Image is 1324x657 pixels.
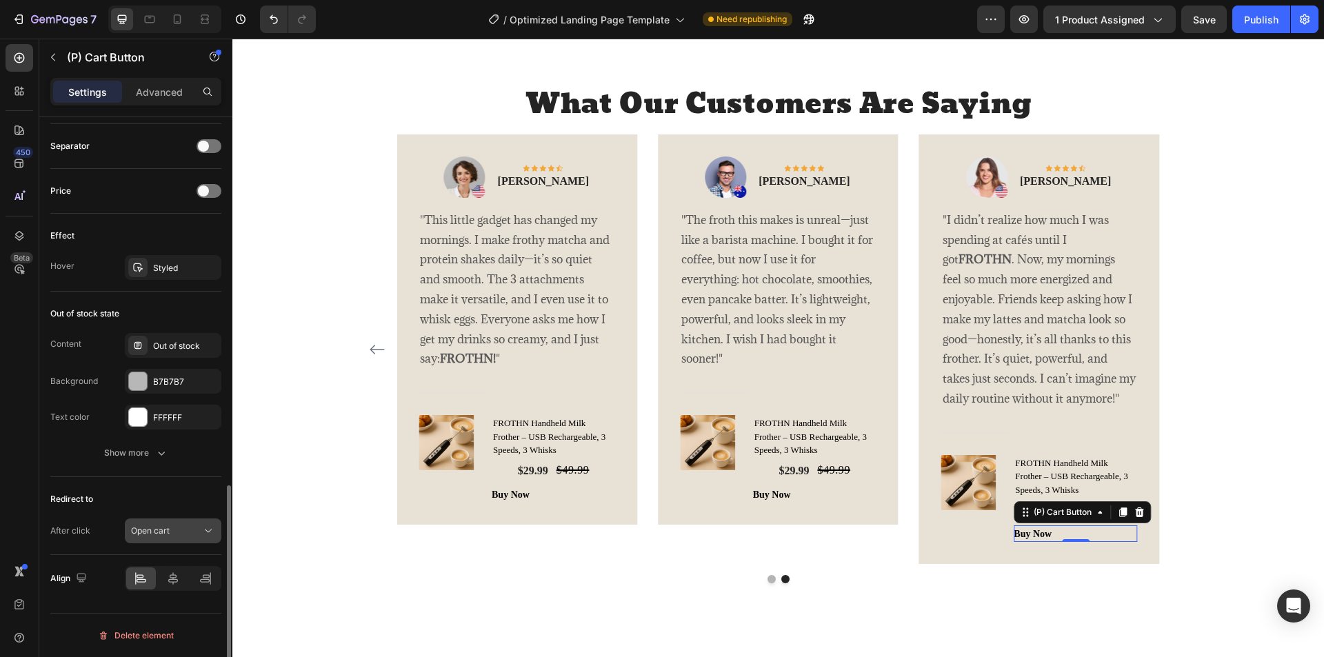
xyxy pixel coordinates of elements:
div: $29.99 [806,462,839,481]
div: Text color [50,411,90,423]
span: Need republishing [716,13,787,26]
h1: FROTHN Handheld Milk Frother – USB Rechargeable, 3 Speeds, 3 Whisks [521,376,644,420]
button: Dot [535,536,543,545]
div: Beta [10,252,33,263]
div: $29.99 [284,423,317,442]
div: Redirect to [50,493,93,505]
div: Align [50,569,90,588]
button: Delete element [50,625,221,647]
strong: FROTHN! [208,312,263,327]
button: Buy Now [259,449,297,463]
div: Content [50,338,81,350]
div: $49.99 [583,423,619,441]
div: Out of stock [153,340,218,352]
h1: FROTHN Handheld Milk Frother – USB Rechargeable, 3 Speeds, 3 Whisks [781,416,905,460]
button: Open cart [125,518,221,543]
div: After click [50,525,90,537]
img: Alt Image [734,118,775,159]
p: "I didn’t realize how much I was spending at cafés until I got . Now, my mornings feel so much mo... [710,172,904,370]
img: Alt Image [472,118,514,159]
div: Open Intercom Messenger [1277,589,1310,623]
iframe: Design area [232,39,1324,657]
p: (P) Cart Button [67,49,184,65]
p: Settings [68,85,107,99]
div: Out of stock state [50,307,119,320]
button: Dot [549,536,557,545]
div: Show more [104,446,168,460]
div: Effect [50,230,74,242]
div: $29.99 [545,423,578,442]
button: Save [1181,6,1227,33]
div: Price [50,185,71,197]
div: (P) Cart Button [799,467,862,480]
span: Save [1193,14,1216,26]
span: Optimized Landing Page Template [510,12,670,27]
button: 1 product assigned [1043,6,1176,33]
button: Buy Now [521,449,559,463]
button: 7 [6,6,103,33]
div: FFFFFF [153,412,218,424]
button: Publish [1232,6,1290,33]
span: / [503,12,507,27]
span: Open cart [131,525,170,536]
div: B7B7B7 [153,376,218,388]
div: $49.99 [845,462,881,480]
p: "This little gadget has changed my mornings. I make frothy matcha and protein shakes daily—it’s s... [188,172,381,330]
p: [PERSON_NAME] [526,134,617,151]
p: [PERSON_NAME] [265,134,357,151]
strong: FROTHN [726,213,779,228]
p: "The froth this makes is unreal—just like a barista machine. I bought it for coffee, but now I us... [449,172,643,330]
h1: FROTHN Handheld Milk Frother – USB Rechargeable, 3 Speeds, 3 Whisks [259,376,383,420]
div: Styled [153,262,218,274]
button: Buy Now [781,488,819,503]
button: Show more [50,441,221,465]
span: 1 product assigned [1055,12,1145,27]
p: [PERSON_NAME] [788,134,879,151]
div: Hover [50,260,74,272]
p: Advanced [136,85,183,99]
div: Undo/Redo [260,6,316,33]
div: 450 [13,147,33,158]
div: $49.99 [323,423,359,441]
div: Separator [50,140,90,152]
div: Publish [1244,12,1278,27]
p: 7 [90,11,97,28]
div: Background [50,375,98,387]
div: Delete element [98,627,174,644]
